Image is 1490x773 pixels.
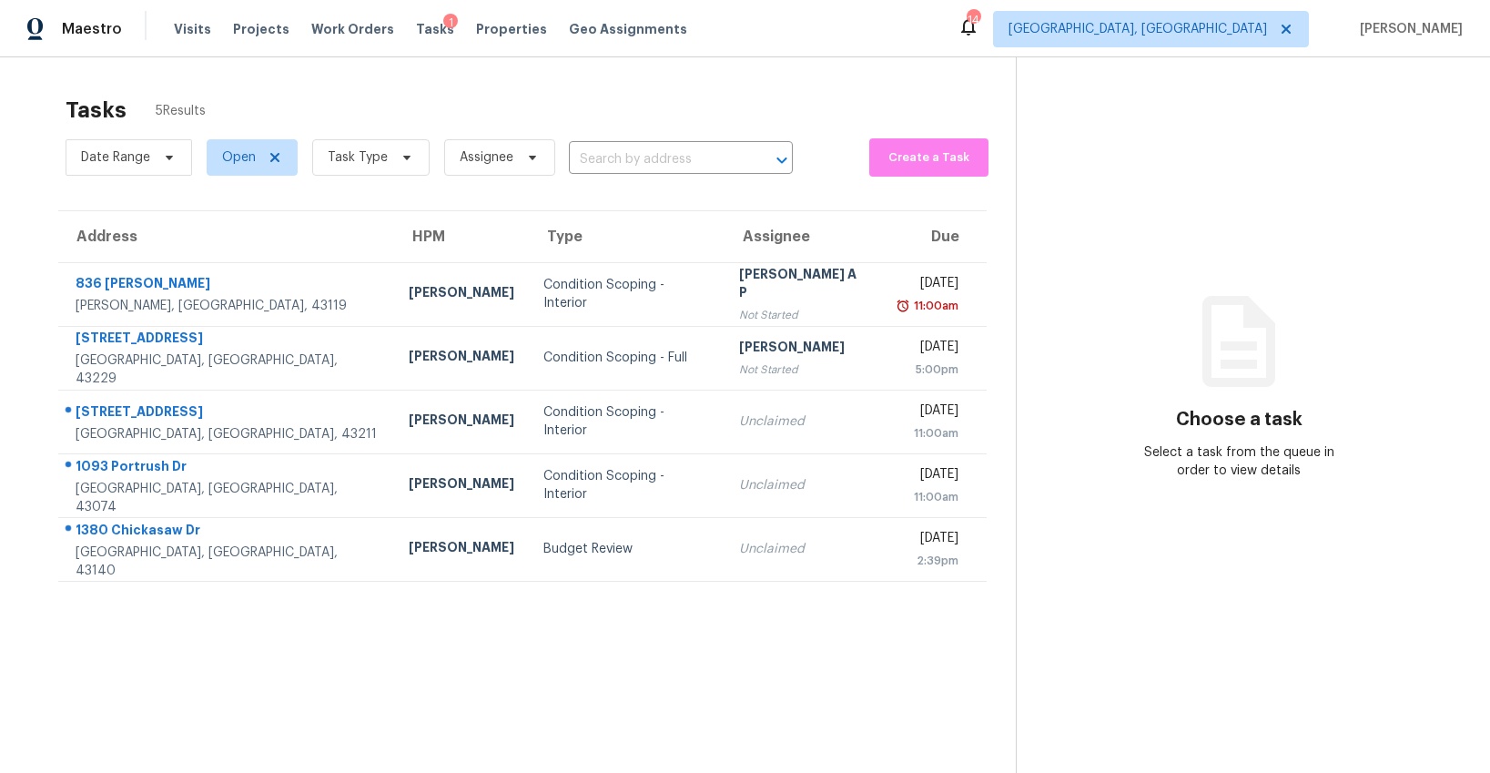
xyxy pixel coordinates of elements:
div: [PERSON_NAME] [409,283,514,306]
div: Not Started [739,361,867,379]
div: 11:00am [897,488,959,506]
h2: Tasks [66,101,127,119]
div: [DATE] [897,338,959,361]
div: [PERSON_NAME] A P [739,265,867,306]
div: 836 [PERSON_NAME] [76,274,380,297]
div: 2:39pm [897,552,959,570]
span: Work Orders [311,20,394,38]
span: Date Range [81,148,150,167]
div: Not Started [739,306,867,324]
div: [DATE] [897,465,959,488]
span: Visits [174,20,211,38]
div: Unclaimed [739,476,867,494]
div: [STREET_ADDRESS] [76,402,380,425]
div: [GEOGRAPHIC_DATA], [GEOGRAPHIC_DATA], 43140 [76,544,380,580]
th: Type [529,211,725,262]
div: 11:00am [910,297,958,315]
span: Open [222,148,256,167]
div: 11:00am [897,424,959,442]
div: Condition Scoping - Full [543,349,710,367]
div: [PERSON_NAME] [409,411,514,433]
img: Overdue Alarm Icon [896,297,910,315]
div: [GEOGRAPHIC_DATA], [GEOGRAPHIC_DATA], 43229 [76,351,380,388]
div: Unclaimed [739,540,867,558]
button: Open [769,147,795,173]
span: Geo Assignments [569,20,687,38]
div: [PERSON_NAME] [409,474,514,497]
span: Assignee [460,148,513,167]
button: Create a Task [869,138,988,177]
th: Due [882,211,988,262]
div: Condition Scoping - Interior [543,276,710,312]
div: 5:00pm [897,361,959,379]
div: [PERSON_NAME] [739,338,867,361]
div: [DATE] [897,529,959,552]
div: [PERSON_NAME] [409,347,514,370]
span: Tasks [416,23,454,36]
div: [PERSON_NAME], [GEOGRAPHIC_DATA], 43119 [76,297,380,315]
div: [STREET_ADDRESS] [76,329,380,351]
th: Address [58,211,394,262]
div: 14 [967,11,979,29]
span: [PERSON_NAME] [1353,20,1463,38]
th: HPM [394,211,529,262]
span: Task Type [328,148,388,167]
div: Budget Review [543,540,710,558]
div: [GEOGRAPHIC_DATA], [GEOGRAPHIC_DATA], 43211 [76,425,380,443]
div: [DATE] [897,274,959,297]
span: Create a Task [878,147,979,168]
th: Assignee [725,211,882,262]
div: [DATE] [897,402,959,424]
div: Condition Scoping - Interior [543,403,710,440]
h3: Choose a task [1176,411,1302,429]
span: [GEOGRAPHIC_DATA], [GEOGRAPHIC_DATA] [1009,20,1267,38]
input: Search by address [569,146,742,174]
span: 5 Results [156,102,206,120]
span: Projects [233,20,289,38]
div: 1380 Chickasaw Dr [76,521,380,544]
div: Select a task from the queue in order to view details [1128,443,1350,480]
div: [PERSON_NAME] [409,538,514,561]
span: Properties [476,20,547,38]
div: [GEOGRAPHIC_DATA], [GEOGRAPHIC_DATA], 43074 [76,480,380,516]
div: 1 [443,14,458,32]
div: Unclaimed [739,412,867,431]
span: Maestro [62,20,122,38]
div: 1093 Portrush Dr [76,457,380,480]
div: Condition Scoping - Interior [543,467,710,503]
